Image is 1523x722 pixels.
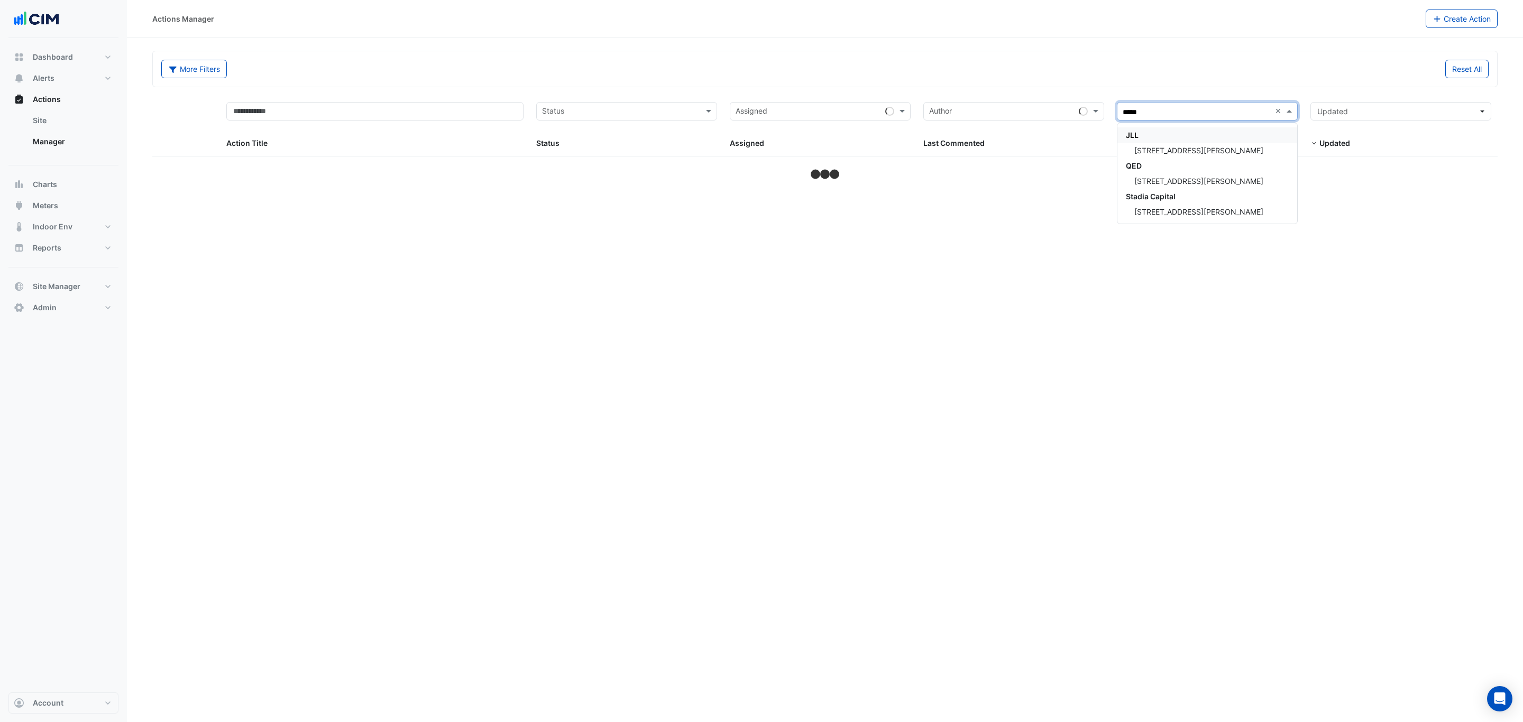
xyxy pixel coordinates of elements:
span: Last Commented [923,138,985,147]
button: Meters [8,195,118,216]
span: Charts [33,179,57,190]
div: Actions Manager [152,13,214,24]
button: Charts [8,174,118,195]
app-icon: Dashboard [14,52,24,62]
span: JLL [1126,131,1139,140]
span: Actions [33,94,61,105]
a: Manager [24,131,118,152]
button: Reset All [1445,60,1489,78]
span: Updated [1319,138,1350,147]
a: Site [24,110,118,131]
span: Meters [33,200,58,211]
button: Indoor Env [8,216,118,237]
span: Reports [33,243,61,253]
app-icon: Site Manager [14,281,24,292]
button: Updated [1310,102,1491,121]
span: [STREET_ADDRESS][PERSON_NAME] [1134,177,1263,186]
span: Site Manager [33,281,80,292]
button: Site Manager [8,276,118,297]
app-icon: Reports [14,243,24,253]
button: Actions [8,89,118,110]
span: Action Title [226,138,268,147]
app-icon: Alerts [14,73,24,84]
span: Dashboard [33,52,73,62]
app-icon: Meters [14,200,24,211]
button: More Filters [161,60,227,78]
button: Admin [8,297,118,318]
span: [STREET_ADDRESS][PERSON_NAME] [1134,207,1263,216]
app-icon: Indoor Env [14,221,24,232]
span: Status [536,138,559,147]
app-icon: Actions [14,94,24,105]
span: Admin [33,302,57,313]
span: [STREET_ADDRESS][PERSON_NAME] [1134,146,1263,155]
span: Alerts [33,73,54,84]
span: Stadia Capital [1126,192,1176,201]
div: Actions [8,110,118,156]
span: QED [1126,161,1142,170]
button: Reports [8,237,118,258]
div: Options List [1117,123,1297,224]
button: Alerts [8,68,118,89]
button: Dashboard [8,47,118,68]
img: Company Logo [13,8,60,30]
app-icon: Admin [14,302,24,313]
button: Create Action [1426,10,1498,28]
button: Account [8,692,118,714]
span: Account [33,698,63,708]
div: Open Intercom Messenger [1487,686,1512,711]
app-icon: Charts [14,179,24,190]
span: Clear [1275,105,1284,117]
span: Indoor Env [33,221,72,232]
span: Updated [1317,107,1348,116]
span: Assigned [730,138,764,147]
